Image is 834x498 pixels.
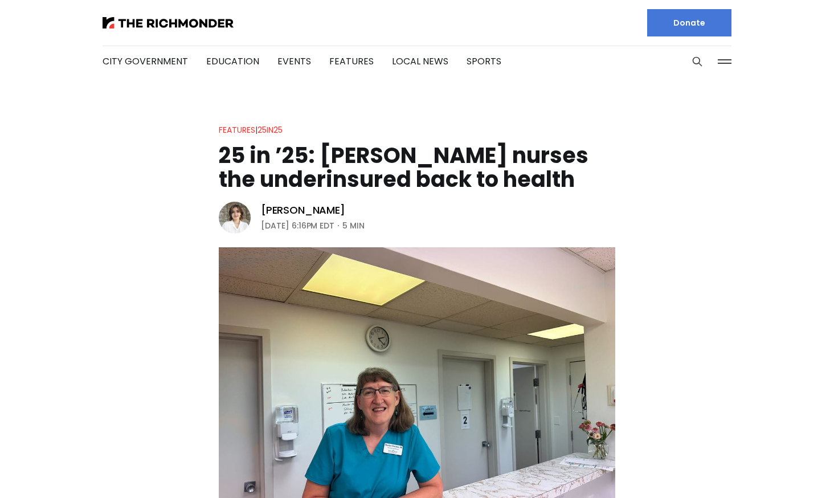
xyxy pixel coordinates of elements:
[277,55,311,68] a: Events
[737,442,834,498] iframe: portal-trigger
[329,55,374,68] a: Features
[467,55,501,68] a: Sports
[392,55,448,68] a: Local News
[219,144,615,191] h1: 25 in ’25: [PERSON_NAME] nurses the underinsured back to health
[206,55,259,68] a: Education
[689,53,706,70] button: Search this site
[257,124,283,136] a: 25in25
[261,219,334,232] time: [DATE] 6:16PM EDT
[103,17,234,28] img: The Richmonder
[261,203,345,217] a: [PERSON_NAME]
[103,55,188,68] a: City Government
[647,9,731,36] a: Donate
[219,202,251,234] img: Eleanor Shaw
[219,124,255,136] a: Features
[219,123,283,137] div: |
[342,219,365,232] span: 5 min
